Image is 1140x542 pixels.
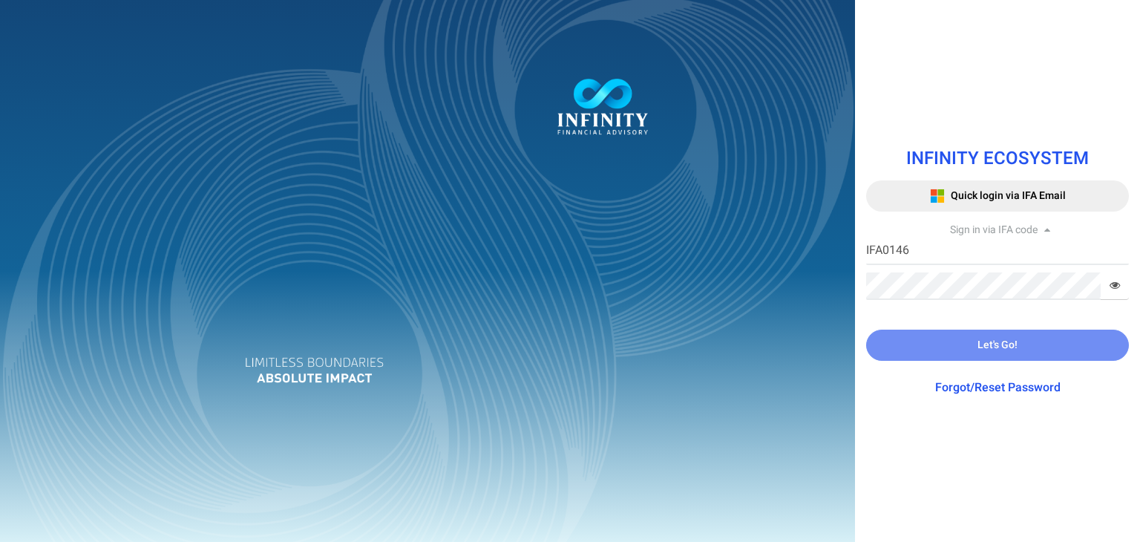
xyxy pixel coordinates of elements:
[866,223,1129,238] div: Sign in via IFA code
[866,180,1129,212] button: Quick login via IFA Email
[951,188,1066,203] span: Quick login via IFA Email
[935,379,1061,396] a: Forgot/Reset Password
[950,222,1038,238] span: Sign in via IFA code
[866,238,1129,265] input: IFA Code
[866,149,1129,169] h1: INFINITY ECOSYSTEM
[866,330,1129,361] button: Let's Go!
[977,337,1018,353] span: Let's Go!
